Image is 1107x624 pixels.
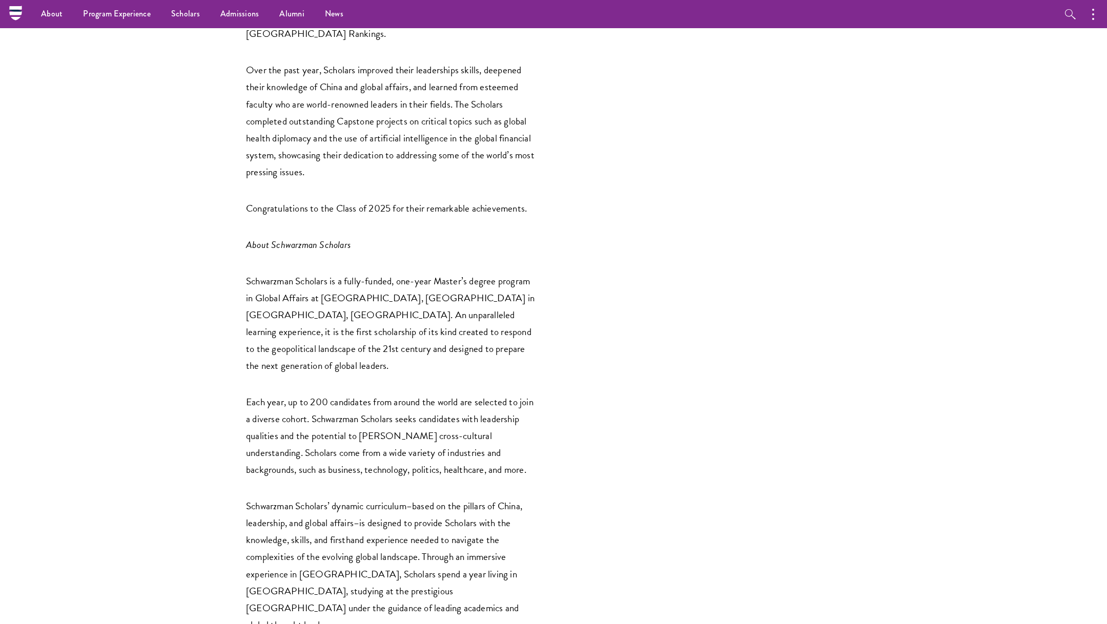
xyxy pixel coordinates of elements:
p: Each year, up to 200 candidates from around the world are selected to join a diverse cohort. Schw... [246,393,538,478]
p: Schwarzman Scholars is a fully-funded, one-year Master’s degree program in Global Affairs at [GEO... [246,273,538,374]
p: Over the past year, Scholars improved their leaderships skills, deepened their knowledge of China... [246,61,538,180]
em: About Schwarzman Scholars [246,237,351,252]
p: Congratulations to the Class of 2025 for their remarkable achievements. [246,200,538,217]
